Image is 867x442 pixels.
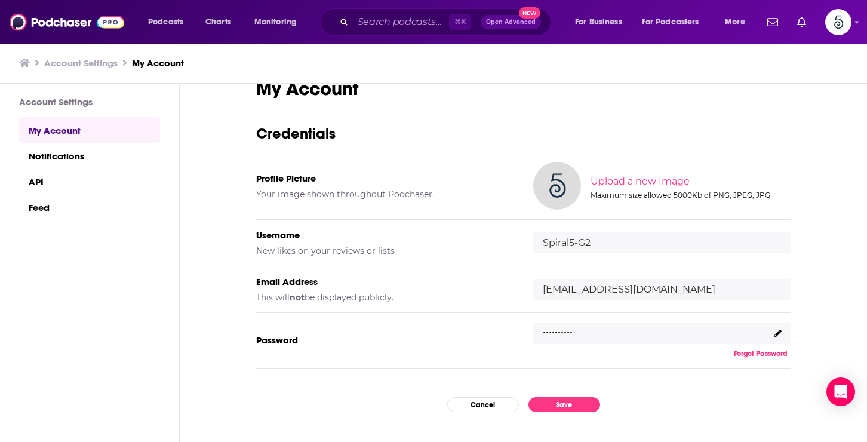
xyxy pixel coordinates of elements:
[44,57,118,69] a: Account Settings
[730,349,791,358] button: Forgot Password
[792,12,811,32] a: Show notifications dropdown
[19,194,160,220] a: Feed
[634,13,717,32] button: open menu
[486,19,536,25] span: Open Advanced
[256,173,514,184] h5: Profile Picture
[19,168,160,194] a: API
[825,9,851,35] span: Logged in as Spiral5-G2
[256,334,514,346] h5: Password
[447,397,519,412] button: Cancel
[256,245,514,256] h5: New likes on your reviews or lists
[533,279,791,300] input: email
[642,14,699,30] span: For Podcasters
[132,57,184,69] a: My Account
[528,397,600,412] button: Save
[591,191,789,199] div: Maximum size allowed 5000Kb of PNG, JPEG, JPG
[533,162,581,210] img: Your profile image
[205,14,231,30] span: Charts
[575,14,622,30] span: For Business
[290,292,305,303] b: not
[256,229,514,241] h5: Username
[246,13,312,32] button: open menu
[763,12,783,32] a: Show notifications dropdown
[533,232,791,253] input: username
[449,14,471,30] span: ⌘ K
[256,292,514,303] h5: This will be displayed publicly.
[256,276,514,287] h5: Email Address
[19,143,160,168] a: Notifications
[148,14,183,30] span: Podcasts
[140,13,199,32] button: open menu
[256,189,514,199] h5: Your image shown throughout Podchaser.
[353,13,449,32] input: Search podcasts, credits, & more...
[519,7,540,19] span: New
[481,15,541,29] button: Open AdvancedNew
[256,124,791,143] h3: Credentials
[198,13,238,32] a: Charts
[543,320,573,337] p: ..........
[717,13,760,32] button: open menu
[331,8,562,36] div: Search podcasts, credits, & more...
[254,14,297,30] span: Monitoring
[825,9,851,35] img: User Profile
[19,117,160,143] a: My Account
[826,377,855,406] div: Open Intercom Messenger
[567,13,637,32] button: open menu
[725,14,745,30] span: More
[10,11,124,33] img: Podchaser - Follow, Share and Rate Podcasts
[256,77,791,100] h1: My Account
[19,96,160,108] h3: Account Settings
[825,9,851,35] button: Show profile menu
